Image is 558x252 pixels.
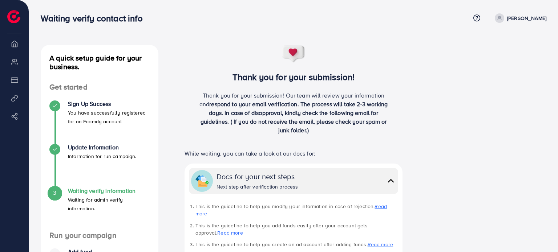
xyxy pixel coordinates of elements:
p: You have successfully registered for an Ecomdy account [68,108,150,126]
li: This is the guideline to help you modify your information in case of rejection. [195,203,398,218]
h3: Waiting verify contact info [41,13,148,24]
img: logo [7,10,20,23]
span: 3 [53,189,56,197]
h4: A quick setup guide for your business. [41,54,158,71]
div: Docs for your next steps [217,171,298,182]
p: Information for run campaign. [68,152,137,161]
p: While waiting, you can take a look at our docs for: [185,149,403,158]
h4: Update Information [68,144,137,151]
a: Read more [195,203,387,217]
img: collapse [386,175,396,186]
a: Read more [217,229,243,236]
a: [PERSON_NAME] [492,13,546,23]
p: [PERSON_NAME] [507,14,546,22]
h4: Run your campaign [41,231,158,240]
h4: Sign Up Success [68,100,150,107]
li: This is the guideline to help you add funds easily after your account gets approval. [195,222,398,237]
img: collapse [195,174,209,187]
h4: Waiting verify information [68,187,150,194]
li: Sign Up Success [41,100,158,144]
div: Next step after verification process [217,183,298,190]
li: Waiting verify information [41,187,158,231]
img: success [282,45,306,63]
a: Read more [368,241,393,248]
li: Update Information [41,144,158,187]
li: This is the guideline to help you create an ad account after adding funds. [195,241,398,248]
p: Thank you for your submission! Our team will review your information and [197,91,391,135]
h3: Thank you for your submission! [173,72,415,82]
span: respond to your email verification. The process will take 2-3 working days. In case of disapprova... [201,100,388,134]
p: Waiting for admin verify information. [68,195,150,213]
h4: Get started [41,83,158,92]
